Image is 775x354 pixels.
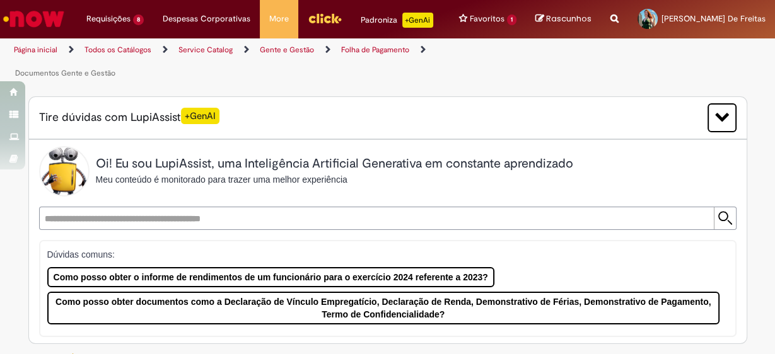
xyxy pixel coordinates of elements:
span: Despesas Corporativas [163,13,250,25]
button: Como posso obter o informe de rendimentos de um funcionário para o exercício 2024 referente a 2023? [47,267,494,287]
h2: Oi! Eu sou LupiAssist, uma Inteligência Artificial Generativa em constante aprendizado [96,157,573,171]
span: Rascunhos [546,13,591,25]
a: Todos os Catálogos [84,45,151,55]
img: ServiceNow [1,6,66,31]
span: Requisições [86,13,131,25]
img: Lupi [39,146,90,197]
input: Submit [714,207,736,229]
a: Folha de Pagamento [341,45,409,55]
a: Documentos Gente e Gestão [15,68,115,78]
a: Página inicial [14,45,57,55]
span: +GenAI [181,108,220,123]
span: [PERSON_NAME] De Freitas [661,13,766,24]
a: Service Catalog [178,45,233,55]
span: 8 [133,14,144,25]
a: Gente e Gestão [260,45,314,55]
div: Padroniza [361,13,433,28]
span: Meu conteúdo é monitorado para trazer uma melhor experiência [96,174,347,185]
p: Dúvidas comuns: [47,248,720,261]
span: Favoritos [470,13,504,25]
span: Tire dúvidas com LupiAssist [39,110,220,125]
ul: Trilhas de página [9,38,507,85]
p: +GenAi [402,13,433,28]
span: More [269,13,289,25]
a: Rascunhos [535,13,591,25]
span: 1 [507,14,516,25]
button: Como posso obter documentos como a Declaração de Vínculo Empregatício, Declaração de Renda, Demon... [47,292,720,324]
img: click_logo_yellow_360x200.png [308,9,342,28]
